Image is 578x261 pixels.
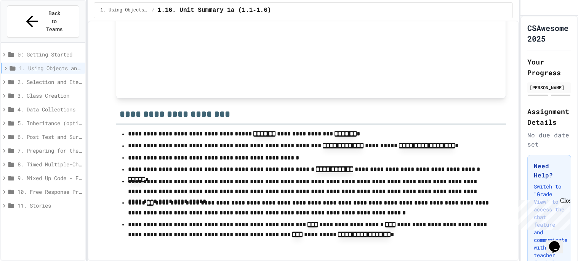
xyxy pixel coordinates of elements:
[158,6,271,15] span: 1.16. Unit Summary 1a (1.1-1.6)
[18,133,82,141] span: 6. Post Test and Survey
[100,7,149,13] span: 1. Using Objects and Methods
[45,10,63,34] span: Back to Teams
[18,105,82,113] span: 4. Data Collections
[18,160,82,168] span: 8. Timed Multiple-Choice Exams
[18,201,82,209] span: 11. Stories
[18,119,82,127] span: 5. Inheritance (optional)
[152,7,154,13] span: /
[3,3,53,48] div: Chat with us now!Close
[534,161,565,180] h3: Need Help?
[527,106,571,127] h2: Assignment Details
[18,50,82,58] span: 0: Getting Started
[546,230,570,253] iframe: chat widget
[18,147,82,155] span: 7. Preparing for the Exam
[530,84,569,91] div: [PERSON_NAME]
[18,78,82,86] span: 2. Selection and Iteration
[18,92,82,100] span: 3. Class Creation
[515,197,570,230] iframe: chat widget
[527,56,571,78] h2: Your Progress
[527,23,571,44] h1: CSAwesome 2025
[7,5,79,38] button: Back to Teams
[18,174,82,182] span: 9. Mixed Up Code - Free Response Practice
[19,64,82,72] span: 1. Using Objects and Methods
[527,130,571,149] div: No due date set
[18,188,82,196] span: 10. Free Response Practice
